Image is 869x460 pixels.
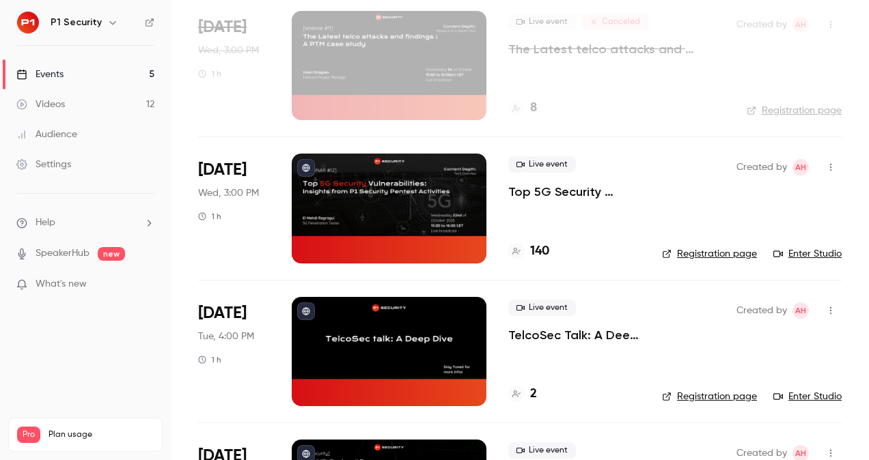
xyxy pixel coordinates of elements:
span: [DATE] [198,16,247,38]
span: [DATE] [198,302,247,324]
iframe: Noticeable Trigger [138,278,154,291]
span: What's new [36,277,87,291]
a: The Latest telco attacks and findings : A PTM case study [508,41,715,57]
span: Created by [736,159,787,175]
span: Wed, 3:00 PM [198,186,259,200]
div: Nov 11 Tue, 4:00 PM (Europe/Paris) [198,297,270,406]
div: Events [16,68,64,81]
h4: 140 [530,242,549,261]
div: Videos [16,98,65,111]
span: new [98,247,125,261]
span: AH [795,302,806,319]
a: Top 5G Security Vulnerabilities: Insights from P1 Security Pentest Activities [508,184,640,200]
img: P1 Security [17,12,39,33]
span: AH [795,159,806,175]
span: Canceled [581,14,648,30]
li: help-dropdown-opener [16,216,154,230]
div: 1 h [198,211,221,222]
span: Created by [736,302,787,319]
a: SpeakerHub [36,246,89,261]
span: Amine Hayad [792,16,809,33]
span: Live event [508,156,576,173]
span: Pro [17,427,40,443]
span: Amine Hayad [792,159,809,175]
a: TelcoSec Talk: A Deep Dive [508,327,640,343]
span: Plan usage [49,429,154,440]
span: Tue, 4:00 PM [198,330,254,343]
h6: P1 Security [51,16,102,29]
span: Live event [508,442,576,459]
span: AH [795,16,806,33]
span: Wed, 3:00 PM [198,44,259,57]
div: 1 h [198,354,221,365]
span: Live event [508,300,576,316]
a: Enter Studio [773,390,842,403]
a: Registration page [747,104,842,117]
span: Live event [508,14,576,30]
div: Settings [16,158,71,171]
div: Oct 22 Wed, 3:00 PM (Europe/Paris) [198,154,270,263]
a: Registration page [662,247,757,261]
h4: 8 [530,99,537,117]
a: 8 [508,99,537,117]
span: Help [36,216,55,230]
span: Amine Hayad [792,302,809,319]
h4: 2 [530,385,537,403]
span: [DATE] [198,159,247,181]
div: Oct 1 Wed, 3:00 PM (Europe/Paris) [198,11,270,120]
a: 2 [508,385,537,403]
div: 1 h [198,68,221,79]
a: 140 [508,242,549,261]
a: Registration page [662,390,757,403]
div: Audience [16,128,77,141]
a: Enter Studio [773,247,842,261]
span: Created by [736,16,787,33]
